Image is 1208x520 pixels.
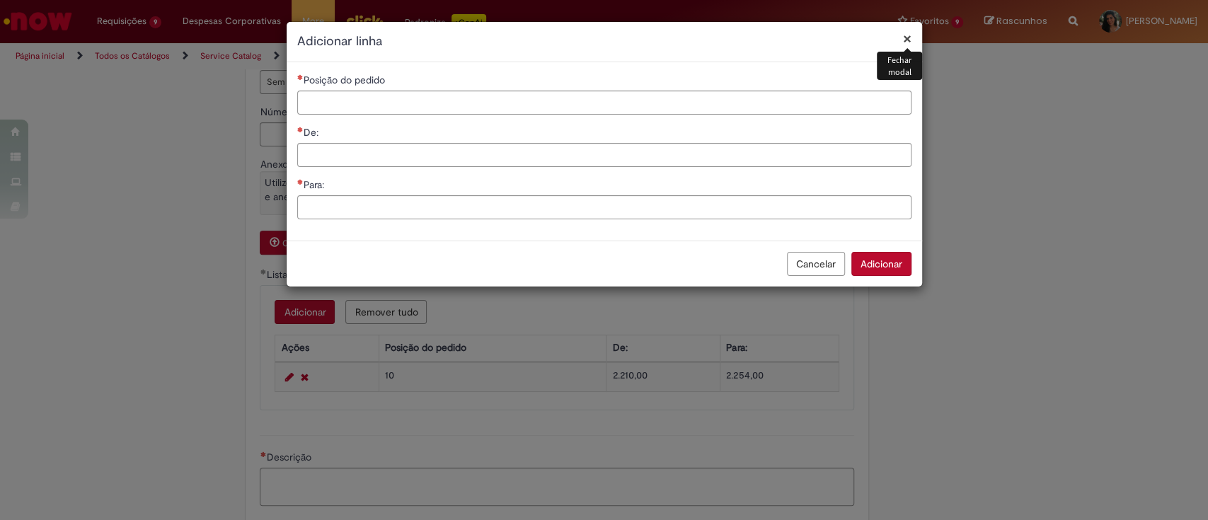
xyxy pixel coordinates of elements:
[787,252,845,276] button: Cancelar
[297,195,911,219] input: Para:
[877,52,921,80] div: Fechar modal
[297,179,304,185] span: Necessários
[903,31,911,46] button: Fechar modal
[851,252,911,276] button: Adicionar
[304,178,327,191] span: Para:
[297,33,911,51] h2: Adicionar linha
[297,91,911,115] input: Posição do pedido
[297,143,911,167] input: De:
[304,126,321,139] span: De:
[297,74,304,80] span: Necessários
[304,74,388,86] span: Posição do pedido
[297,127,304,132] span: Necessários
